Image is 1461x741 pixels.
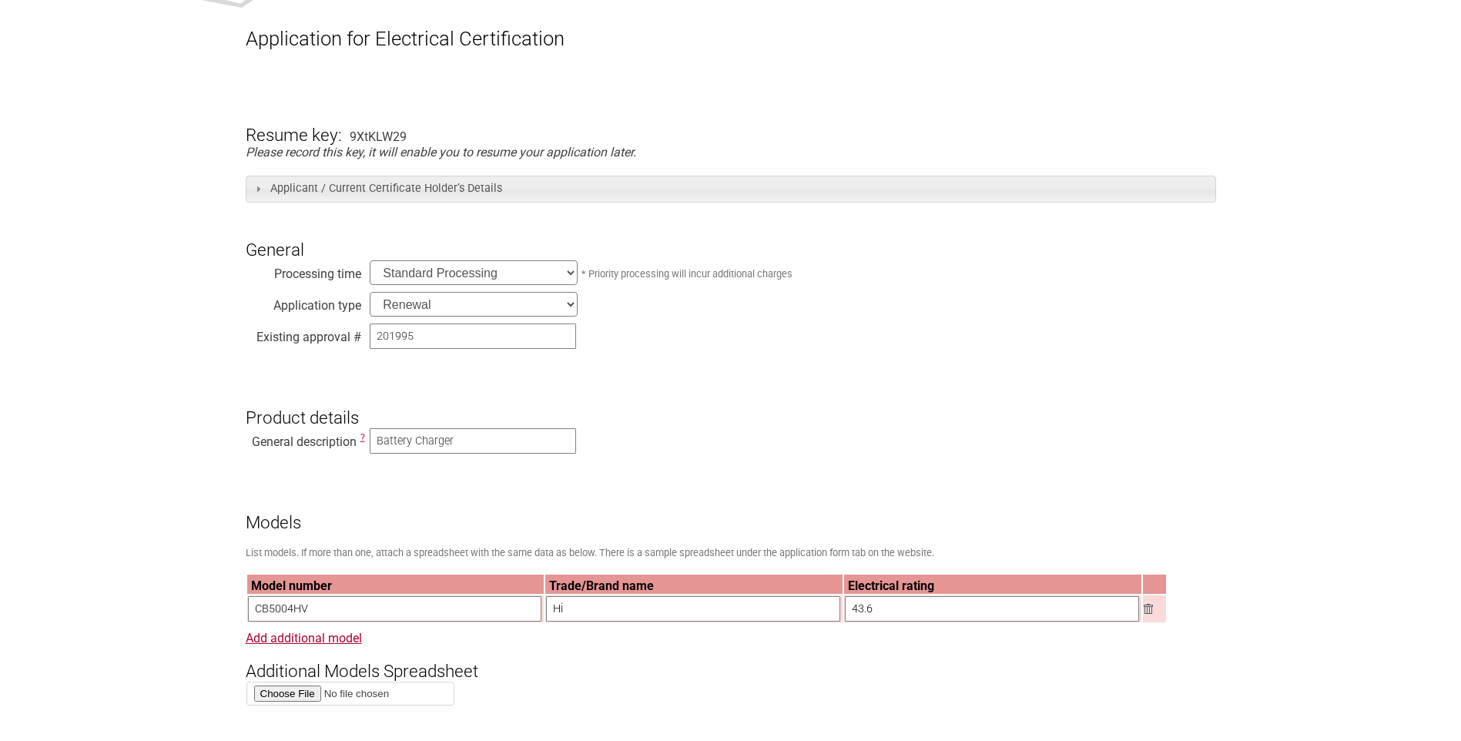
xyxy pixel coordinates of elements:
h1: Application for Electrical Certification [246,27,1216,50]
span: This is a description of the “type” of electrical equipment being more specific than the Regulato... [360,432,365,443]
h3: Resume key: [246,99,342,145]
div: Application type [246,294,361,310]
th: Trade/Brand name [545,575,843,594]
h3: General [246,214,1216,260]
th: Model number [247,575,545,594]
img: Remove [1144,604,1153,614]
small: List models. If more than one, attach a spreadsheet with the same data as below. There is a sampl... [246,547,934,558]
h3: Additional Models Spreadsheet [246,635,1216,682]
div: Existing approval # [246,326,361,341]
div: General description [246,431,361,446]
h3: Models [246,486,1216,532]
a: Add additional model [246,631,362,645]
h3: Applicant / Current Certificate Holder’s Details [246,176,1216,203]
small: * Priority processing will incur additional charges [581,268,792,280]
th: Electrical rating [844,575,1141,594]
h3: Product details [246,381,1216,427]
em: Please record this key, it will enable you to resume your application later. [246,145,636,159]
div: Processing time [246,263,361,278]
div: 9XtKLW29 [350,129,407,144]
